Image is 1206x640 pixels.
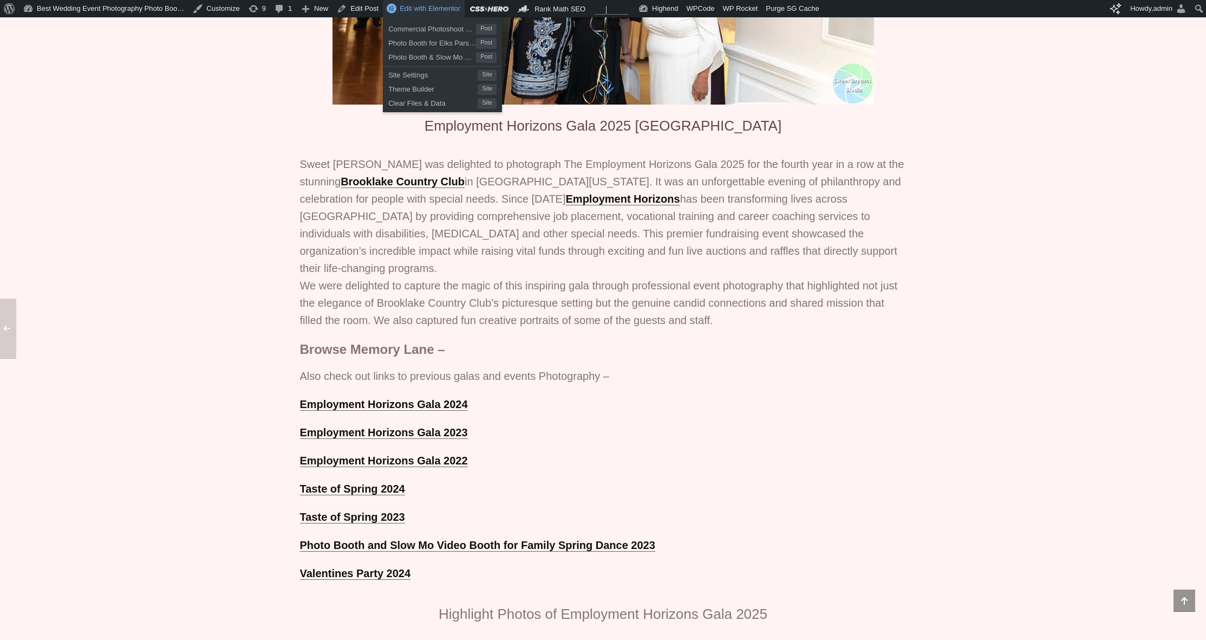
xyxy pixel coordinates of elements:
[383,49,502,63] a: Photo Booth & Slow Mo Video Madison Family Block PartyPost
[300,426,468,439] a: Employment Horizons Gala 2023
[300,398,468,411] a: Employment Horizons Gala 2024
[388,95,478,109] span: Clear Files & Data
[383,67,502,81] a: Site SettingsSite
[606,6,607,14] span: 2 post views
[300,340,907,359] h2: Browse Memory Lane –
[300,511,405,523] a: Taste of Spring 2023
[300,483,405,495] a: Taste of Spring 2024
[476,24,497,35] span: Post
[388,35,476,49] span: Photo Booth for Elks Parsippany-[PERSON_NAME] Hills Special Needs Children Christmas Party
[383,35,502,49] a: Photo Booth for Elks Parsippany-[PERSON_NAME] Hills Special Needs Children Christmas PartyPost
[476,38,497,49] span: Post
[388,21,476,35] span: Commercial Photoshoot L'Oreal [PERSON_NAME] Posay Summer [MEDICAL_DATA] Booth at [GEOGRAPHIC_DATA...
[400,4,460,12] span: Edit with Elementor
[300,539,655,552] a: Photo Booth and Slow Mo Video Booth for Family Spring Dance 2023
[478,84,497,95] span: Site
[341,176,465,188] a: Brooklake Country Club
[439,606,767,622] span: Highlight Photos of Employment Horizons Gala 2025
[476,52,497,63] span: Post
[383,95,502,109] a: Clear Files & DataSite
[300,455,468,467] a: Employment Horizons Gala 2022
[383,81,502,95] a: Theme BuilderSite
[300,367,907,385] p: Also check out links to previous galas and events Photography –
[566,193,680,205] a: Employment Horizons
[478,70,497,81] span: Site
[388,49,476,63] span: Photo Booth & Slow Mo Video Madison Family Block Party
[425,118,781,134] span: Employment Horizons Gala 2025 [GEOGRAPHIC_DATA]
[388,67,478,81] span: Site Settings
[534,5,585,13] span: Rank Math SEO
[383,21,502,35] a: Commercial Photoshoot L'Oreal [PERSON_NAME] Posay Summer [MEDICAL_DATA] Booth at [GEOGRAPHIC_DATA...
[1153,4,1172,12] span: admin
[478,98,497,109] span: Site
[300,567,411,580] a: Valentines Party 2024
[388,81,478,95] span: Theme Builder
[300,156,907,329] p: Sweet [PERSON_NAME] was delighted to photograph The Employment Horizons Gala 2025 for the fourth ...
